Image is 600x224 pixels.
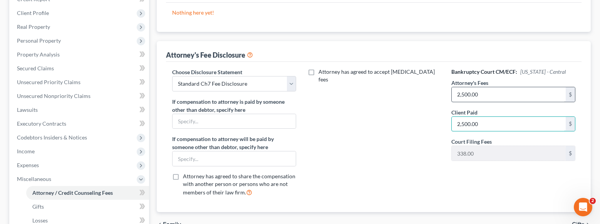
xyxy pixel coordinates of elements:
[566,117,575,131] div: $
[451,79,488,87] label: Attorney's Fees
[17,79,80,85] span: Unsecured Priority Claims
[26,186,149,200] a: Attorney / Credit Counseling Fees
[17,10,49,16] span: Client Profile
[574,198,592,216] iframe: Intercom live chat
[566,87,575,102] div: $
[172,135,297,151] label: If compensation to attorney will be paid by someone other than debtor, specify here
[32,203,44,210] span: Gifts
[17,162,39,168] span: Expenses
[11,103,149,117] a: Lawsuits
[32,217,48,224] span: Losses
[11,89,149,103] a: Unsecured Nonpriority Claims
[451,108,478,116] label: Client Paid
[172,9,576,17] p: Nothing here yet!
[451,68,576,76] h6: Bankruptcy Court CM/ECF:
[173,151,296,166] input: Specify...
[318,68,435,83] span: Attorney has agreed to accept [MEDICAL_DATA] fees
[11,48,149,61] a: Property Analysis
[17,65,54,71] span: Secured Claims
[590,198,596,204] span: 2
[26,200,149,214] a: Gifts
[17,148,35,154] span: Income
[17,176,51,182] span: Miscellaneous
[451,138,492,146] label: Court Filing Fees
[566,146,575,161] div: $
[183,173,295,196] span: Attorney has agreed to share the compensation with another person or persons who are not members ...
[11,61,149,75] a: Secured Claims
[11,117,149,131] a: Executory Contracts
[172,98,297,114] label: If compensation to attorney is paid by someone other than debtor, specify here
[17,37,61,44] span: Personal Property
[17,106,38,113] span: Lawsuits
[452,117,566,131] input: 0.00
[32,189,113,196] span: Attorney / Credit Counseling Fees
[17,23,50,30] span: Real Property
[172,68,242,76] label: Choose Disclosure Statement
[452,87,566,102] input: 0.00
[11,75,149,89] a: Unsecured Priority Claims
[173,114,296,129] input: Specify...
[17,93,91,99] span: Unsecured Nonpriority Claims
[166,50,253,60] div: Attorney's Fee Disclosure
[452,146,566,161] input: 0.00
[17,134,87,141] span: Codebtors Insiders & Notices
[17,120,66,127] span: Executory Contracts
[520,68,566,75] span: [US_STATE] - Central
[17,51,60,58] span: Property Analysis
